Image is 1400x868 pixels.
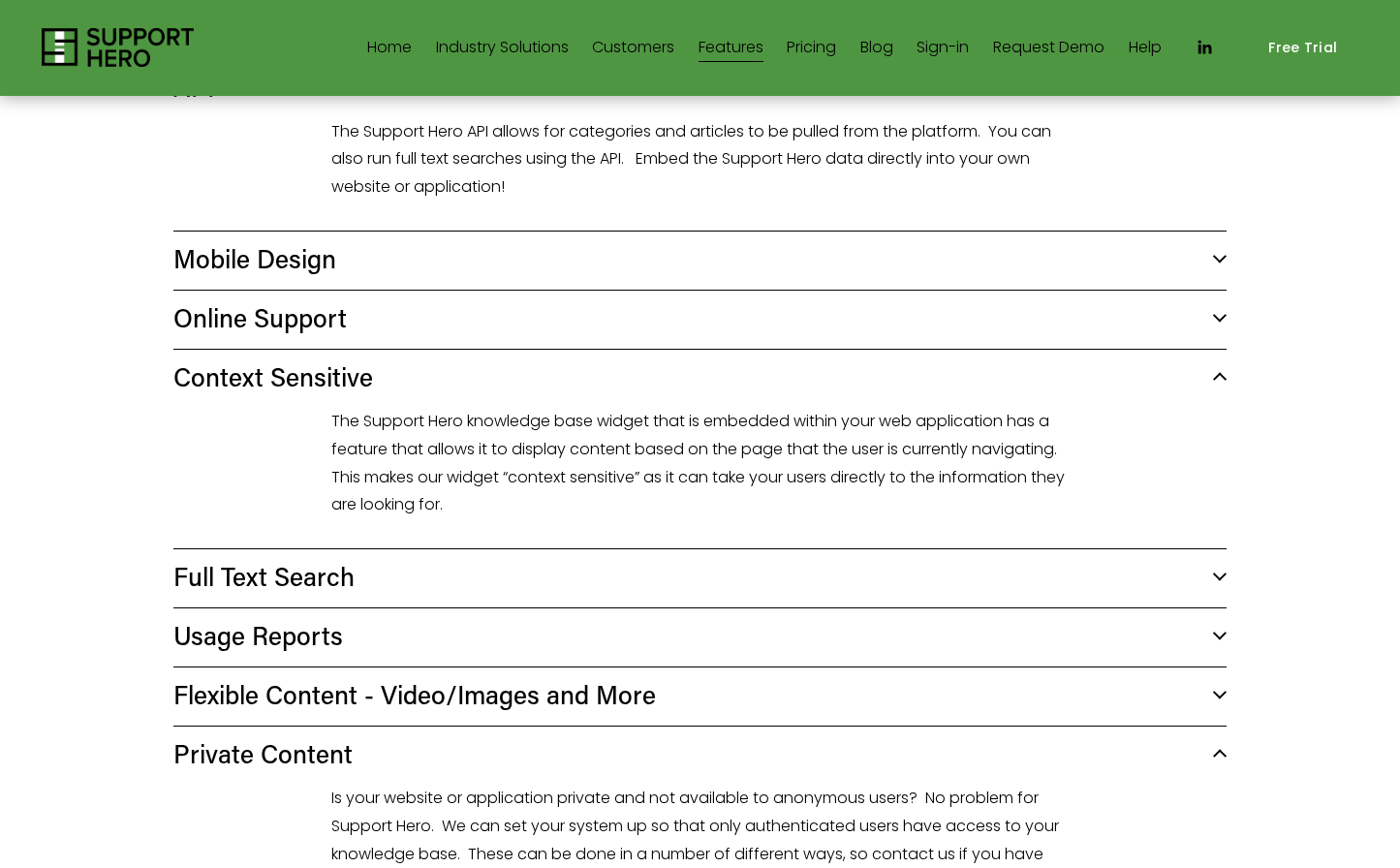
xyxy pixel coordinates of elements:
span: Context Sensitive [173,359,1213,393]
span: Usage Reports [173,618,1213,652]
a: Sign-in [917,32,969,63]
a: Blog [860,32,893,63]
span: Flexible Content - Video/Images and More [173,677,1213,711]
span: Private Content [173,736,1213,770]
button: Usage Reports [173,608,1227,666]
span: Industry Solutions [436,34,569,62]
button: Private Content [173,727,1227,785]
button: Online Support [173,291,1227,349]
div: Context Sensitive [173,408,1227,548]
a: Request Demo [993,32,1104,63]
button: Mobile Design [173,232,1227,290]
a: Customers [592,32,674,63]
span: Full Text Search [173,559,1213,593]
a: Pricing [787,32,836,63]
button: Flexible Content - Video/Images and More [173,667,1227,726]
p: The Support Hero knowledge base widget that is embedded within your web application has a feature... [331,408,1069,519]
a: Home [367,32,412,63]
span: Online Support [173,300,1213,334]
button: Full Text Search [173,549,1227,607]
button: Context Sensitive [173,350,1227,408]
span: Mobile Design [173,241,1213,275]
a: Features [699,32,763,63]
p: The Support Hero API allows for categories and articles to be pulled from the platform. You can a... [331,118,1069,201]
a: folder dropdown [436,32,569,63]
a: LinkedIn [1195,38,1214,57]
a: Free Trial [1248,25,1358,71]
img: Support Hero [42,28,194,67]
div: API [173,118,1227,231]
a: Help [1129,32,1162,63]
